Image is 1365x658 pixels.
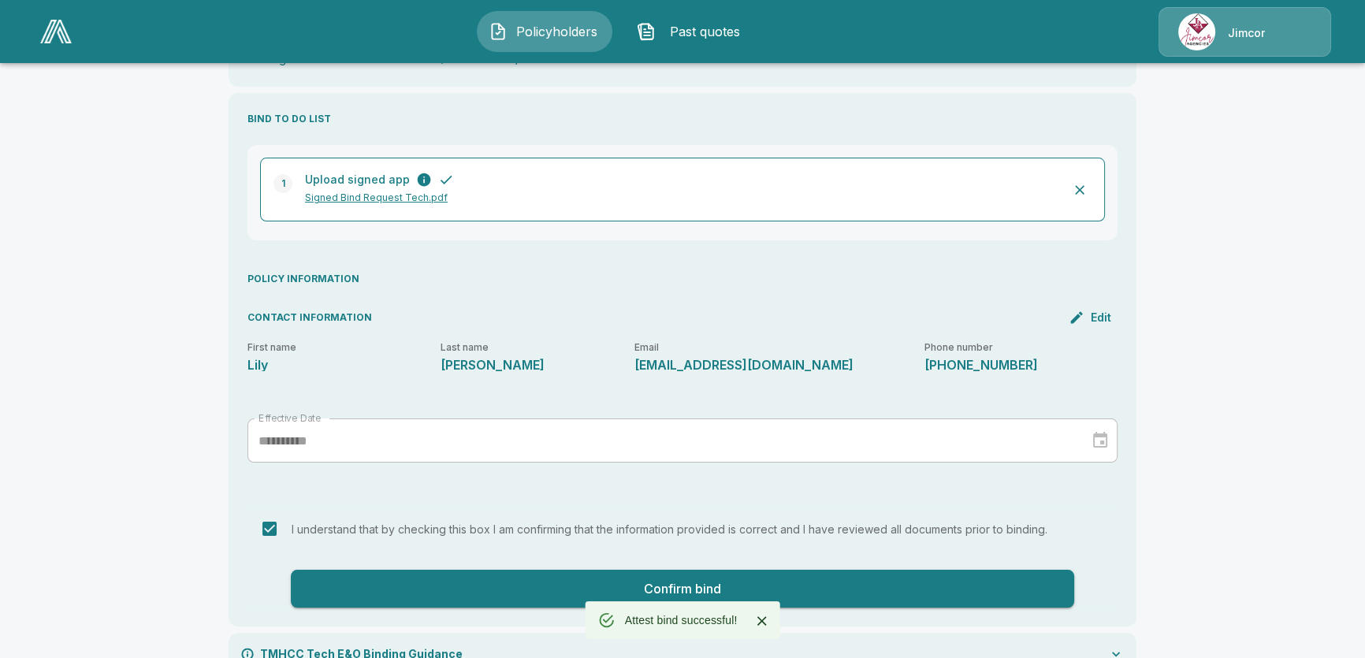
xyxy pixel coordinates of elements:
button: A signed copy of the submitted cyber application [416,172,432,188]
p: Last name [441,343,634,352]
p: Upload signed app [305,171,410,188]
p: Baldewicz [441,359,634,371]
p: CONTACT INFORMATION [247,310,372,325]
p: POLICY INFORMATION [247,272,1118,286]
button: Confirm bind [291,570,1074,608]
p: 1 [281,177,285,191]
p: Signed Bind Request Tech.pdf [305,191,1055,205]
label: Effective Date [258,411,321,425]
img: Policyholders Icon [489,22,508,41]
button: Close [749,609,773,633]
button: Edit [1066,305,1118,330]
p: BIND TO DO LIST [247,112,1118,126]
p: First name [247,343,441,352]
button: Past quotes IconPast quotes [625,11,761,52]
img: Past quotes Icon [637,22,656,41]
p: Phone number [924,343,1118,352]
p: Email [634,343,924,352]
p: Lily [247,359,441,371]
button: Policyholders IconPolicyholders [477,11,612,52]
div: Attest bind successful! [625,606,738,634]
img: AA Logo [40,20,72,43]
p: lily@caiec.co [634,359,895,371]
span: I understand that by checking this box I am confirming that the information provided is correct a... [292,522,1047,536]
p: 518-335-8398 [924,359,1118,371]
span: Past quotes [662,22,749,41]
span: Policyholders [514,22,601,41]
